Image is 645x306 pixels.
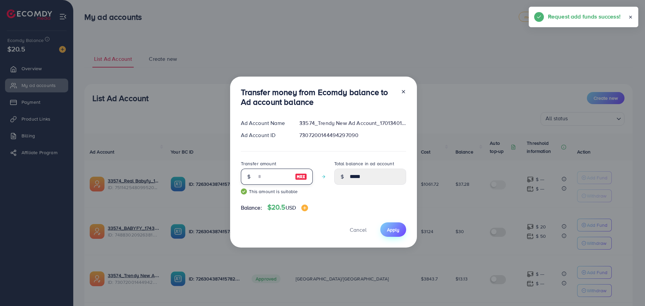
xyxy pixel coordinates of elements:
span: Balance: [241,204,262,212]
h4: $20.5 [267,203,308,212]
span: Cancel [350,226,367,233]
span: USD [286,204,296,211]
span: Apply [387,226,399,233]
div: 33574_Trendy New Ad Account_1701340139148 [294,119,411,127]
img: image [301,205,308,211]
small: This amount is suitable [241,188,313,195]
div: 7307200144494297090 [294,131,411,139]
img: guide [241,188,247,194]
div: Ad Account Name [235,119,294,127]
label: Total balance in ad account [334,160,394,167]
h3: Transfer money from Ecomdy balance to Ad account balance [241,87,395,107]
button: Apply [380,222,406,237]
iframe: Chat [616,276,640,301]
img: image [295,173,307,181]
button: Cancel [341,222,375,237]
div: Ad Account ID [235,131,294,139]
label: Transfer amount [241,160,276,167]
h5: Request add funds success! [548,12,620,21]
